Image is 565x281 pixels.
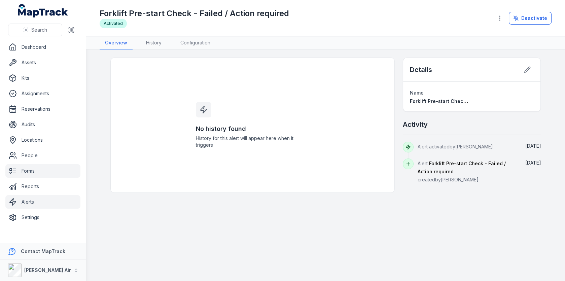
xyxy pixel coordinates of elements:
[5,180,80,193] a: Reports
[525,160,541,166] time: 18/08/2025, 11:28:16 am
[5,149,80,162] a: People
[403,120,428,129] h2: Activity
[410,65,432,74] h2: Details
[5,40,80,54] a: Dashboard
[418,161,506,182] span: Alert created by [PERSON_NAME]
[5,195,80,209] a: Alerts
[31,27,47,33] span: Search
[21,248,65,254] strong: Contact MapTrack
[525,160,541,166] span: [DATE]
[509,12,552,25] button: Deactivate
[525,143,541,149] time: 18/08/2025, 11:29:03 am
[5,133,80,147] a: Locations
[100,37,133,49] a: Overview
[5,211,80,224] a: Settings
[8,24,62,36] button: Search
[141,37,167,49] a: History
[175,37,216,49] a: Configuration
[410,98,527,104] span: Forklift Pre-start Check - Failed / Action required
[410,90,424,96] span: Name
[418,161,506,174] span: Forklift Pre-start Check - Failed / Action required
[525,143,541,149] span: [DATE]
[100,8,289,19] h1: Forklift Pre-start Check - Failed / Action required
[196,124,309,134] h3: No history found
[5,118,80,131] a: Audits
[5,164,80,178] a: Forms
[100,19,127,28] div: Activated
[5,87,80,100] a: Assignments
[418,144,493,149] span: Alert activated by [PERSON_NAME]
[18,4,68,17] a: MapTrack
[24,267,71,273] strong: [PERSON_NAME] Air
[5,56,80,69] a: Assets
[196,135,309,148] span: History for this alert will appear here when it triggers
[5,102,80,116] a: Reservations
[5,71,80,85] a: Kits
